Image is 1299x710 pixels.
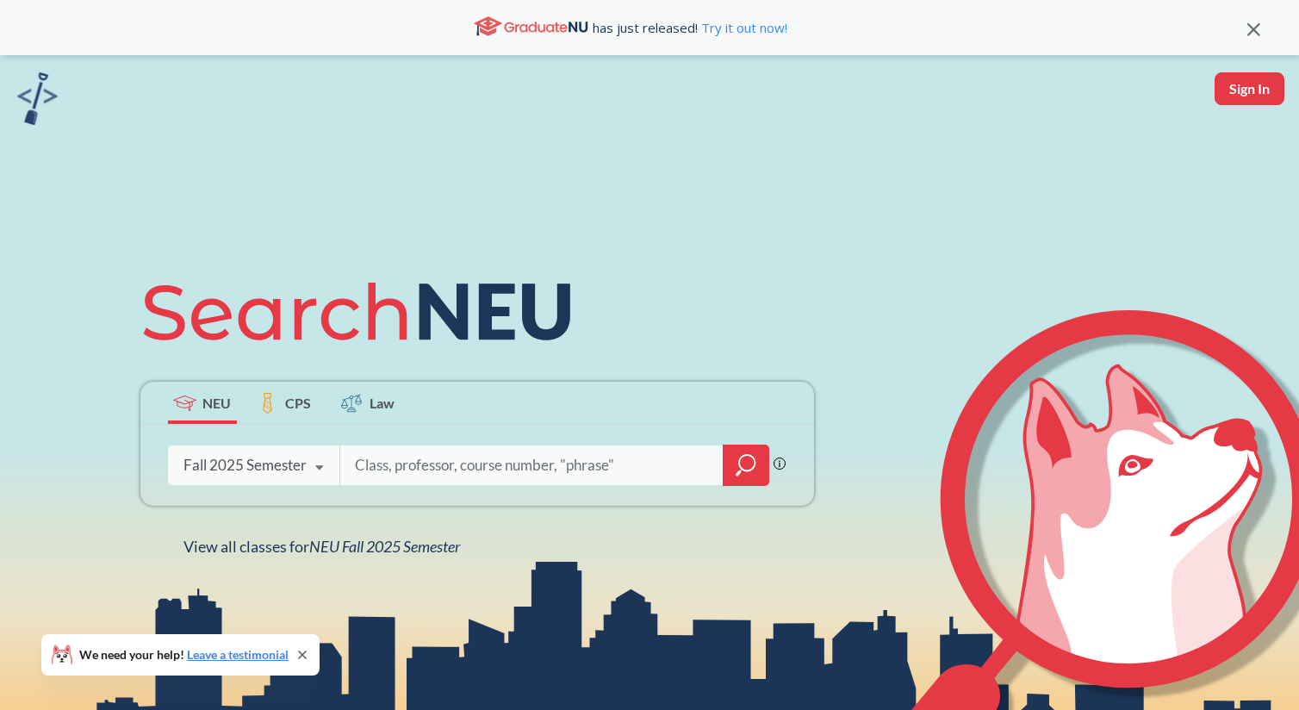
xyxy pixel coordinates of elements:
a: sandbox logo [17,72,58,130]
span: View all classes for [183,537,460,556]
span: CPS [285,393,311,413]
div: magnifying glass [723,445,769,486]
button: Sign In [1215,72,1284,105]
span: Law [370,393,395,413]
span: has just released! [593,18,787,37]
input: Class, professor, course number, "phrase" [353,447,712,483]
span: We need your help! [79,649,289,661]
svg: magnifying glass [736,453,756,477]
a: Leave a testimonial [187,647,289,662]
span: NEU [202,393,231,413]
a: Try it out now! [698,19,787,36]
img: sandbox logo [17,72,58,125]
span: NEU Fall 2025 Semester [309,537,460,556]
div: Fall 2025 Semester [183,456,307,475]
